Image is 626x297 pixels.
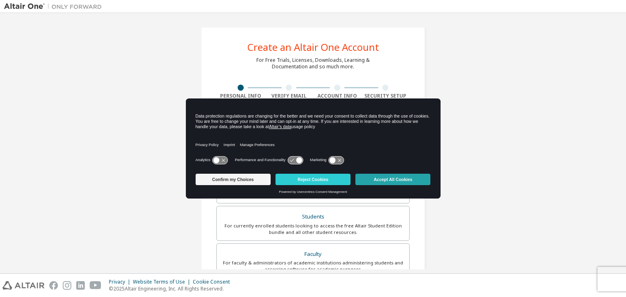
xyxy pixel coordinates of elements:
[4,2,106,11] img: Altair One
[2,281,44,290] img: altair_logo.svg
[109,285,235,292] p: © 2025 Altair Engineering, Inc. All Rights Reserved.
[222,223,404,236] div: For currently enrolled students looking to access the free Altair Student Edition bundle and all ...
[256,57,370,70] div: For Free Trials, Licenses, Downloads, Learning & Documentation and so much more.
[63,281,71,290] img: instagram.svg
[222,249,404,260] div: Faculty
[313,93,361,99] div: Account Info
[193,279,235,285] div: Cookie Consent
[109,279,133,285] div: Privacy
[49,281,58,290] img: facebook.svg
[222,211,404,223] div: Students
[265,93,313,99] div: Verify Email
[216,93,265,99] div: Personal Info
[361,93,410,99] div: Security Setup
[133,279,193,285] div: Website Terms of Use
[247,42,379,52] div: Create an Altair One Account
[90,281,101,290] img: youtube.svg
[76,281,85,290] img: linkedin.svg
[222,260,404,273] div: For faculty & administrators of academic institutions administering students and accessing softwa...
